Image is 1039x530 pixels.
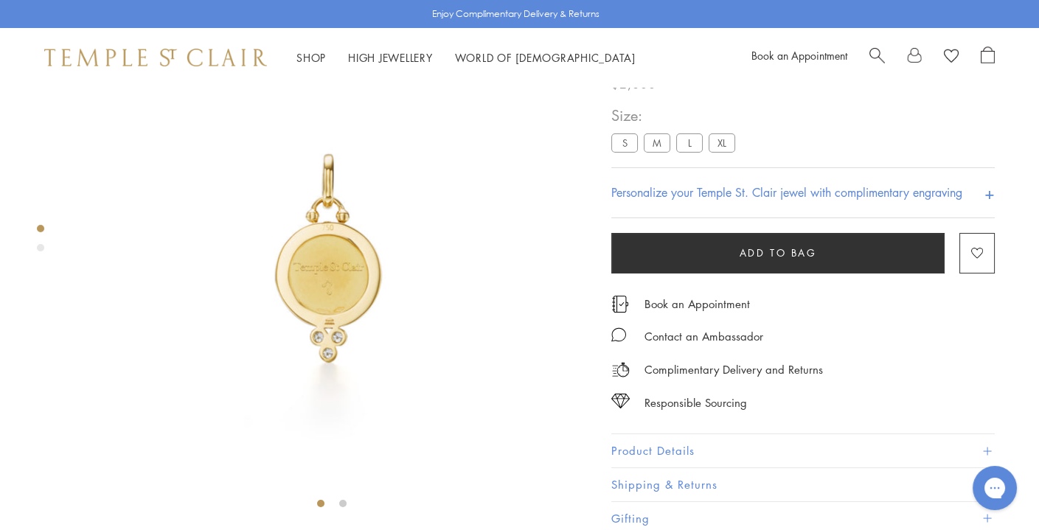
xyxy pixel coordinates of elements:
h4: + [984,179,995,206]
iframe: Gorgias live chat messenger [965,461,1024,515]
img: AP14-DIGRN [74,1,589,516]
nav: Main navigation [296,49,636,67]
p: Complimentary Delivery and Returns [644,360,823,379]
button: Add to bag [611,233,945,273]
a: High JewelleryHigh Jewellery [348,50,433,65]
label: S [611,133,638,152]
img: Temple St. Clair [44,49,267,66]
a: World of [DEMOGRAPHIC_DATA]World of [DEMOGRAPHIC_DATA] [455,50,636,65]
img: icon_delivery.svg [611,360,630,379]
p: Enjoy Complimentary Delivery & Returns [432,7,600,21]
a: Book an Appointment [644,296,750,312]
a: View Wishlist [944,46,959,69]
img: MessageIcon-01_2.svg [611,327,626,342]
label: M [644,133,670,152]
a: Book an Appointment [751,48,847,63]
button: Shipping & Returns [611,468,995,501]
h4: Personalize your Temple St. Clair jewel with complimentary engraving [611,184,962,201]
label: XL [709,133,735,152]
span: Size: [611,103,741,128]
button: Product Details [611,434,995,467]
div: Product gallery navigation [37,221,44,263]
img: icon_appointment.svg [611,296,629,313]
a: ShopShop [296,50,326,65]
img: icon_sourcing.svg [611,394,630,408]
a: Open Shopping Bag [981,46,995,69]
div: Responsible Sourcing [644,394,747,412]
span: Add to bag [740,245,817,261]
div: Contact an Ambassador [644,327,763,346]
label: L [676,133,703,152]
a: Search [869,46,885,69]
